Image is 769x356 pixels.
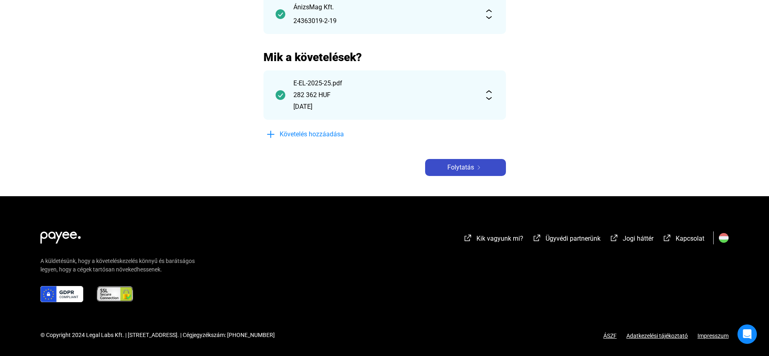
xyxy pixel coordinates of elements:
button: plus-blueKövetelés hozzáadása [263,126,385,143]
img: plus-blue [266,129,276,139]
span: Követelés hozzáadása [280,129,344,139]
div: [DATE] [293,102,476,112]
a: external-link-whiteKik vagyunk mi? [463,236,523,244]
a: ÁSZF [603,333,617,339]
a: Impresszum [697,333,729,339]
span: Kik vagyunk mi? [476,235,523,242]
a: external-link-whiteJogi háttér [609,236,653,244]
img: ssl [96,286,134,302]
button: Folytatásarrow-right-white [425,159,506,176]
img: checkmark-darker-green-circle [276,9,285,19]
span: Jogi háttér [623,235,653,242]
img: expand [484,9,494,19]
div: 24363019-2-19 [293,16,476,26]
img: expand [484,90,494,100]
div: E-EL-2025-25.pdf [293,78,476,88]
img: white-payee-white-dot.svg [40,227,81,244]
img: gdpr [40,286,83,302]
div: © Copyright 2024 Legal Labs Kft. | [STREET_ADDRESS]. | Cégjegyzékszám: [PHONE_NUMBER] [40,331,275,339]
div: ÁnizsMag Kft. [293,2,476,12]
img: checkmark-darker-green-circle [276,90,285,100]
a: Adatkezelési tájékoztató [617,333,697,339]
img: arrow-right-white [474,165,484,170]
h2: Mik a követelések? [263,50,506,64]
img: HU.svg [719,233,729,243]
div: 282 362 HUF [293,90,476,100]
img: external-link-white [662,234,672,242]
span: Kapcsolat [676,235,704,242]
img: external-link-white [532,234,542,242]
a: external-link-whiteKapcsolat [662,236,704,244]
div: Open Intercom Messenger [737,324,757,344]
span: Folytatás [447,163,474,172]
a: external-link-whiteÜgyvédi partnerünk [532,236,600,244]
img: external-link-white [463,234,473,242]
img: external-link-white [609,234,619,242]
span: Ügyvédi partnerünk [546,235,600,242]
